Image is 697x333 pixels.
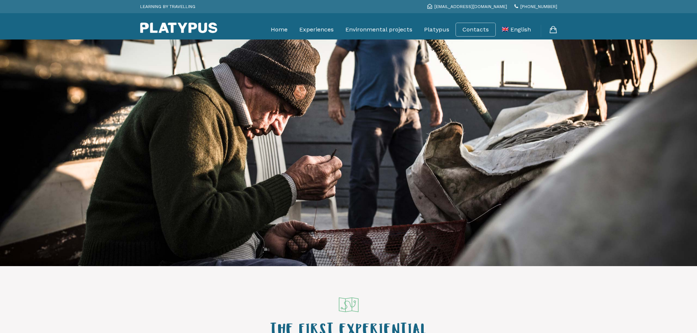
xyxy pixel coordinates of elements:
[424,20,449,39] a: Platypus
[502,20,531,39] a: English
[299,20,334,39] a: Experiences
[462,26,489,33] a: Contacts
[510,26,531,33] span: English
[345,20,412,39] a: Environmental projects
[434,4,507,9] span: [EMAIL_ADDRESS][DOMAIN_NAME]
[140,2,195,11] p: LEARNING BY TRAVELLING
[514,4,557,9] a: [PHONE_NUMBER]
[520,4,557,9] span: [PHONE_NUMBER]
[427,4,507,9] a: [EMAIL_ADDRESS][DOMAIN_NAME]
[271,20,288,39] a: Home
[140,22,217,33] img: Platypus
